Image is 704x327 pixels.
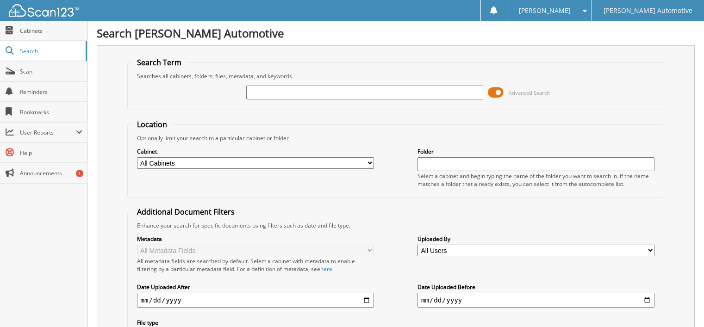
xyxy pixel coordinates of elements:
[132,207,239,217] legend: Additional Document Filters
[417,172,654,188] div: Select a cabinet and begin typing the name of the folder you want to search in. If the name match...
[20,68,82,75] span: Scan
[20,47,81,55] span: Search
[132,134,660,142] div: Optionally limit your search to a particular cabinet or folder
[417,148,654,155] label: Folder
[137,257,374,273] div: All metadata fields are searched by default. Select a cabinet with metadata to enable filtering b...
[137,283,374,291] label: Date Uploaded After
[519,8,571,13] span: [PERSON_NAME]
[417,293,654,308] input: end
[20,108,82,116] span: Bookmarks
[132,222,660,229] div: Enhance your search for specific documents using filters such as date and file type.
[137,293,374,308] input: start
[509,89,550,96] span: Advanced Search
[20,149,82,157] span: Help
[20,88,82,96] span: Reminders
[132,57,186,68] legend: Search Term
[132,119,172,130] legend: Location
[76,170,83,177] div: 1
[20,169,82,177] span: Announcements
[20,129,76,136] span: User Reports
[20,27,82,35] span: Cabinets
[132,72,660,80] div: Searches all cabinets, folders, files, metadata, and keywords
[137,319,374,327] label: File type
[137,235,374,243] label: Metadata
[417,235,654,243] label: Uploaded By
[320,265,332,273] a: here
[417,283,654,291] label: Date Uploaded Before
[137,148,374,155] label: Cabinet
[97,25,695,41] h1: Search [PERSON_NAME] Automotive
[9,4,79,17] img: scan123-logo-white.svg
[604,8,692,13] span: [PERSON_NAME] Automotive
